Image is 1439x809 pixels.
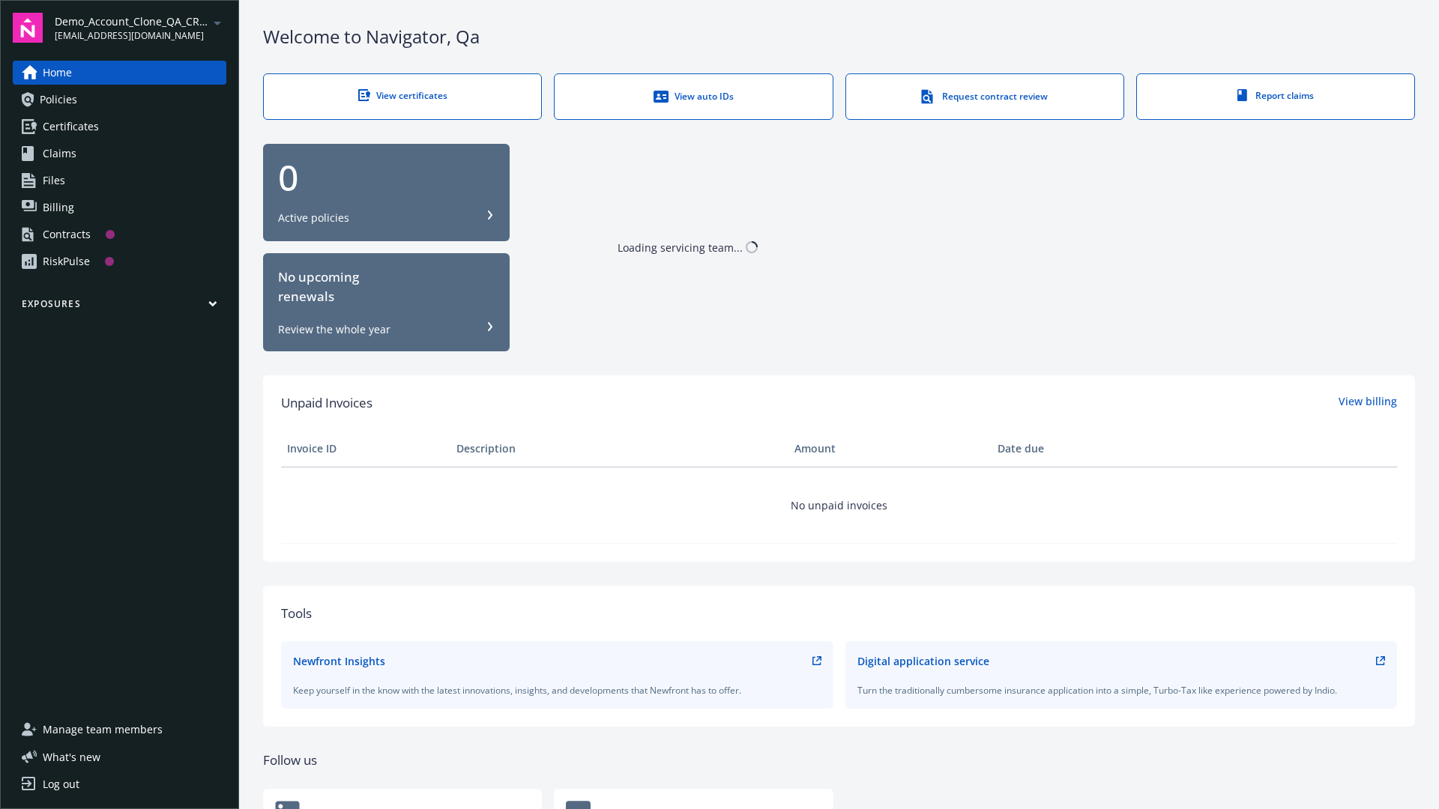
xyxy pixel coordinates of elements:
a: View billing [1339,393,1397,413]
a: Certificates [13,115,226,139]
a: RiskPulse [13,249,226,273]
a: Billing [13,196,226,219]
a: Claims [13,142,226,166]
span: Home [43,61,72,85]
a: Home [13,61,226,85]
div: Report claims [1167,89,1384,102]
button: Exposures [13,297,226,316]
button: 0Active policies [263,144,510,242]
span: Manage team members [43,718,163,742]
a: Request contract review [845,73,1124,120]
div: RiskPulse [43,249,90,273]
button: Demo_Account_Clone_QA_CR_Tests_Prospect[EMAIL_ADDRESS][DOMAIN_NAME]arrowDropDown [55,13,226,43]
span: Unpaid Invoices [281,393,372,413]
div: Newfront Insights [293,653,385,669]
span: Files [43,169,65,193]
div: View auto IDs [585,89,802,104]
a: View certificates [263,73,542,120]
button: What's new [13,749,124,765]
a: Policies [13,88,226,112]
div: Loading servicing team... [618,240,743,255]
div: No upcoming renewals [278,267,495,307]
div: 0 [278,160,495,196]
span: Policies [40,88,77,112]
div: View certificates [294,89,511,102]
div: Log out [43,772,79,796]
span: Certificates [43,115,99,139]
div: Turn the traditionally cumbersome insurance application into a simple, Turbo-Tax like experience ... [857,684,1386,697]
div: Tools [281,604,1397,623]
th: Description [450,431,788,467]
a: Contracts [13,222,226,246]
th: Date due [992,431,1161,467]
th: Invoice ID [281,431,450,467]
span: Billing [43,196,74,219]
div: Contracts [43,222,91,246]
div: Request contract review [876,89,1093,104]
a: Manage team members [13,718,226,742]
div: Follow us [263,751,1415,770]
span: Demo_Account_Clone_QA_CR_Tests_Prospect [55,13,208,29]
div: Welcome to Navigator , Qa [263,24,1415,49]
td: No unpaid invoices [281,467,1397,543]
a: Report claims [1136,73,1415,120]
a: View auto IDs [554,73,833,120]
a: Files [13,169,226,193]
div: Active policies [278,210,349,225]
th: Amount [788,431,992,467]
div: Keep yourself in the know with the latest innovations, insights, and developments that Newfront h... [293,684,821,697]
button: No upcomingrenewalsReview the whole year [263,253,510,351]
img: navigator-logo.svg [13,13,43,43]
span: [EMAIL_ADDRESS][DOMAIN_NAME] [55,29,208,43]
span: Claims [43,142,76,166]
a: arrowDropDown [208,13,226,31]
div: Digital application service [857,653,989,669]
div: Review the whole year [278,322,390,337]
span: What ' s new [43,749,100,765]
